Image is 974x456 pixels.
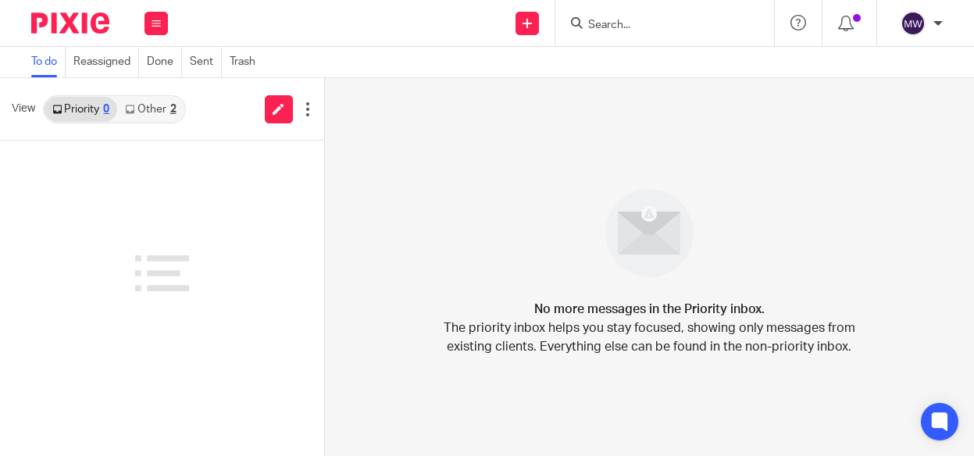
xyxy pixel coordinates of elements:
div: 2 [170,104,177,115]
a: Done [147,47,182,77]
a: Sent [190,47,222,77]
span: View [12,101,35,117]
p: The priority inbox helps you stay focused, showing only messages from existing clients. Everythin... [442,319,856,356]
a: Other2 [117,97,184,122]
div: 0 [103,104,109,115]
input: Search [587,19,727,33]
img: svg%3E [901,11,926,36]
h4: No more messages in the Priority inbox. [534,300,765,319]
img: Pixie [31,12,109,34]
a: Priority0 [45,97,117,122]
a: Reassigned [73,47,139,77]
a: Trash [230,47,263,77]
a: To do [31,47,66,77]
img: image [595,179,704,287]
